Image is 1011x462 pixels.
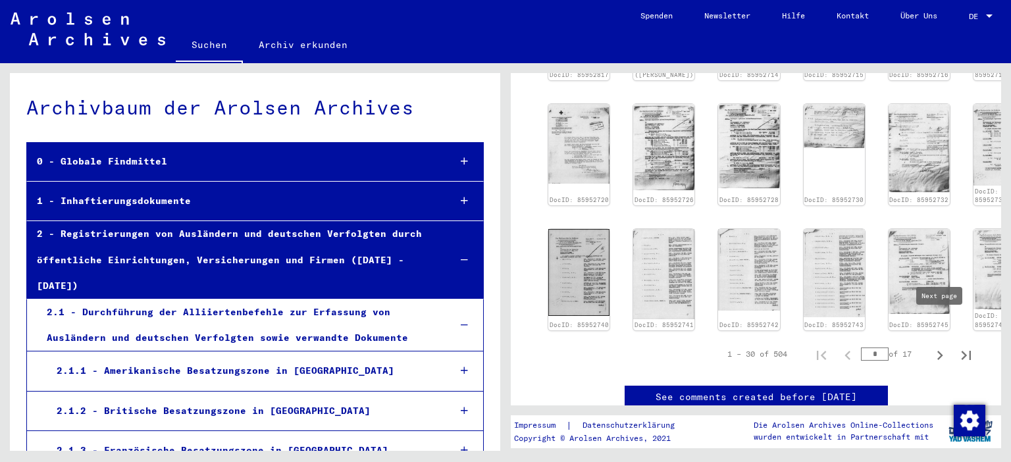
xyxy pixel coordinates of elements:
a: Impressum [514,419,566,432]
div: 0 - Globale Findmittel [27,149,438,174]
a: See comments created before [DATE] [656,390,857,404]
a: DocID: 85952732 [889,196,948,203]
a: DocID: 85952730 [804,196,864,203]
a: DocID: 85952715 [804,71,864,78]
img: Zustimmung ändern [954,405,985,436]
button: Next page [927,341,953,367]
div: 2 - Registrierungen von Ausländern und deutschen Verfolgten durch öffentliche Einrichtungen, Vers... [27,221,438,299]
img: 001.jpg [718,104,779,188]
a: DocID: 85952824 ([PERSON_NAME]) [635,62,694,78]
div: 1 – 30 of 504 [727,348,787,360]
img: Arolsen_neg.svg [11,13,165,45]
a: DocID: 85952743 [804,321,864,328]
img: yv_logo.png [946,415,995,448]
p: Die Arolsen Archives Online-Collections [754,419,933,431]
a: DocID: 85952817 [550,71,609,78]
div: 2.1 - Durchführung der Alliiertenbefehle zur Erfassung von Ausländern und deutschen Verfolgten so... [37,299,438,351]
a: DocID: 85952728 [719,196,779,203]
img: 001.jpg [804,104,865,148]
img: 001.jpg [633,104,694,190]
div: 1 - Inhaftierungsdokumente [27,188,438,214]
a: DocID: 85952734 [975,188,1006,204]
div: 2.1.2 - Britische Besatzungszone in [GEOGRAPHIC_DATA] [47,398,438,424]
p: Copyright © Arolsen Archives, 2021 [514,432,690,444]
img: 001.jpg [633,229,694,319]
img: 001.jpg [804,229,865,317]
img: 001.jpg [718,229,779,311]
div: Archivbaum der Arolsen Archives [26,93,484,122]
a: DocID: 85952720 [550,196,609,203]
a: DocID: 85952714 [719,71,779,78]
img: 001.jpg [889,229,950,314]
a: DocID: 85952741 [635,321,694,328]
div: | [514,419,690,432]
a: Archiv erkunden [243,29,363,61]
a: DocID: 85952718 [975,62,1006,78]
img: 001.jpg [548,104,609,184]
a: Datenschutzerklärung [572,419,690,432]
span: DE [969,12,983,21]
a: Suchen [176,29,243,63]
a: DocID: 85952747 [975,312,1006,328]
button: First page [808,341,835,367]
img: 001.jpg [548,229,609,316]
a: DocID: 85952745 [889,321,948,328]
img: 001.jpg [889,104,950,192]
a: DocID: 85952726 [635,196,694,203]
div: 2.1.1 - Amerikanische Besatzungszone in [GEOGRAPHIC_DATA] [47,358,438,384]
a: DocID: 85952716 [889,71,948,78]
p: wurden entwickelt in Partnerschaft mit [754,431,933,443]
a: DocID: 85952742 [719,321,779,328]
button: Last page [953,341,979,367]
button: Previous page [835,341,861,367]
a: DocID: 85952740 [550,321,609,328]
div: of 17 [861,347,927,360]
